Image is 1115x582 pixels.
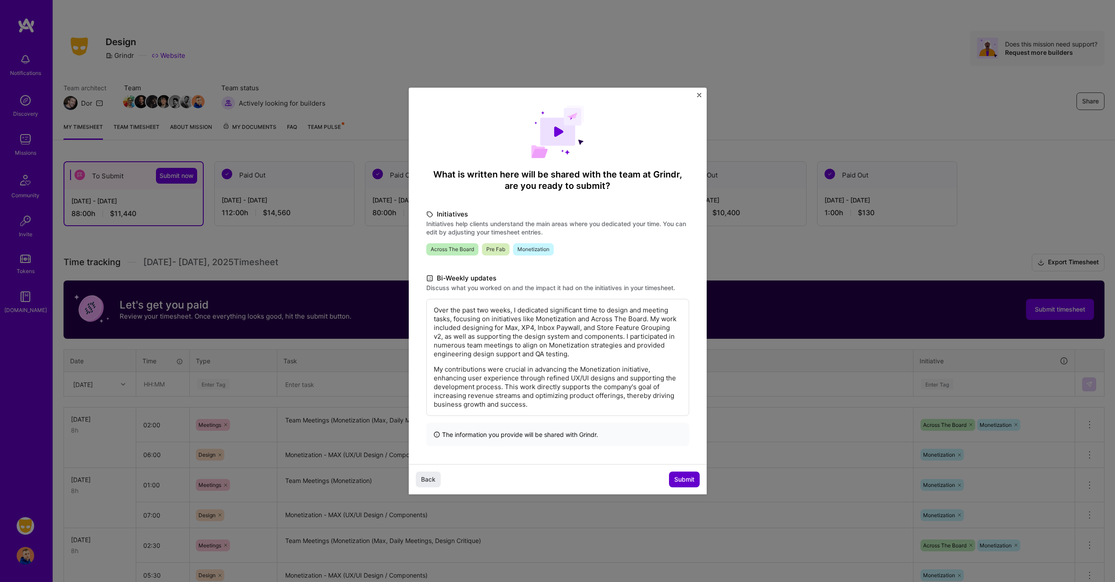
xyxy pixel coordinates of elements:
[426,209,433,220] i: icon TagBlack
[674,475,694,484] span: Submit
[531,105,584,158] img: Demo day
[426,220,689,236] label: Initiatives help clients understand the main areas where you dedicated your time. You can edit by...
[426,284,689,292] label: Discuss what you worked on and the impact it had on the initiatives in your timesheet.
[426,209,689,220] label: Initiatives
[426,273,433,284] i: icon DocumentBlack
[482,243,510,256] span: Pre Fab
[426,169,689,192] h4: What is written here will be shared with the team at Grindr , are you ready to submit?
[669,472,700,487] button: Submit
[426,273,689,284] label: Bi-Weekly updates
[434,306,682,358] p: Over the past two weeks, I dedicated significant time to design and meeting tasks, focusing on in...
[426,423,689,446] div: The information you provide will be shared with Grindr .
[426,243,478,256] span: Across The Board
[421,475,435,484] span: Back
[434,365,682,409] p: My contributions were crucial in advancing the Monetization initiative, enhancing user experience...
[697,93,701,102] button: Close
[433,430,440,439] i: icon InfoBlack
[416,472,441,487] button: Back
[513,243,554,256] span: Monetization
